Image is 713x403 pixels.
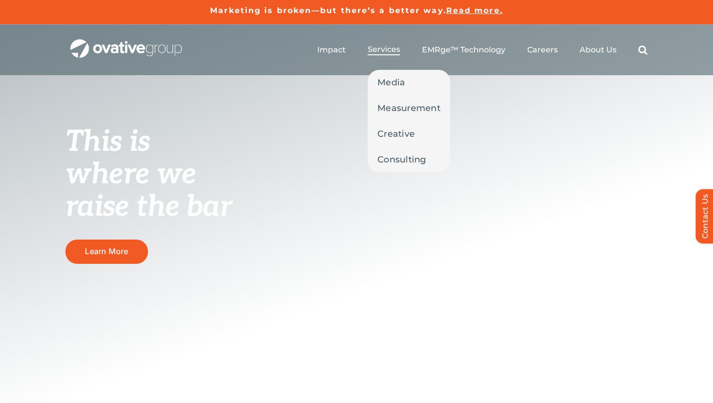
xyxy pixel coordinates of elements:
[446,6,503,15] a: Read more.
[580,45,616,55] a: About Us
[85,247,128,256] span: Learn More
[368,96,450,121] a: Measurement
[317,34,648,65] nav: Menu
[70,38,182,48] a: OG_Full_horizontal_WHT
[638,45,648,55] a: Search
[368,121,450,146] a: Creative
[65,240,148,263] a: Learn More
[65,125,150,160] span: This is
[377,127,415,141] span: Creative
[65,157,232,225] span: where we raise the bar
[527,45,558,55] a: Careers
[422,45,505,55] a: EMRge™ Technology
[377,76,405,89] span: Media
[317,45,346,55] a: Impact
[210,6,446,15] a: Marketing is broken—but there’s a better way.
[368,45,400,55] a: Services
[368,147,450,172] a: Consulting
[368,70,450,95] a: Media
[377,101,440,115] span: Measurement
[377,153,426,166] span: Consulting
[368,45,400,54] span: Services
